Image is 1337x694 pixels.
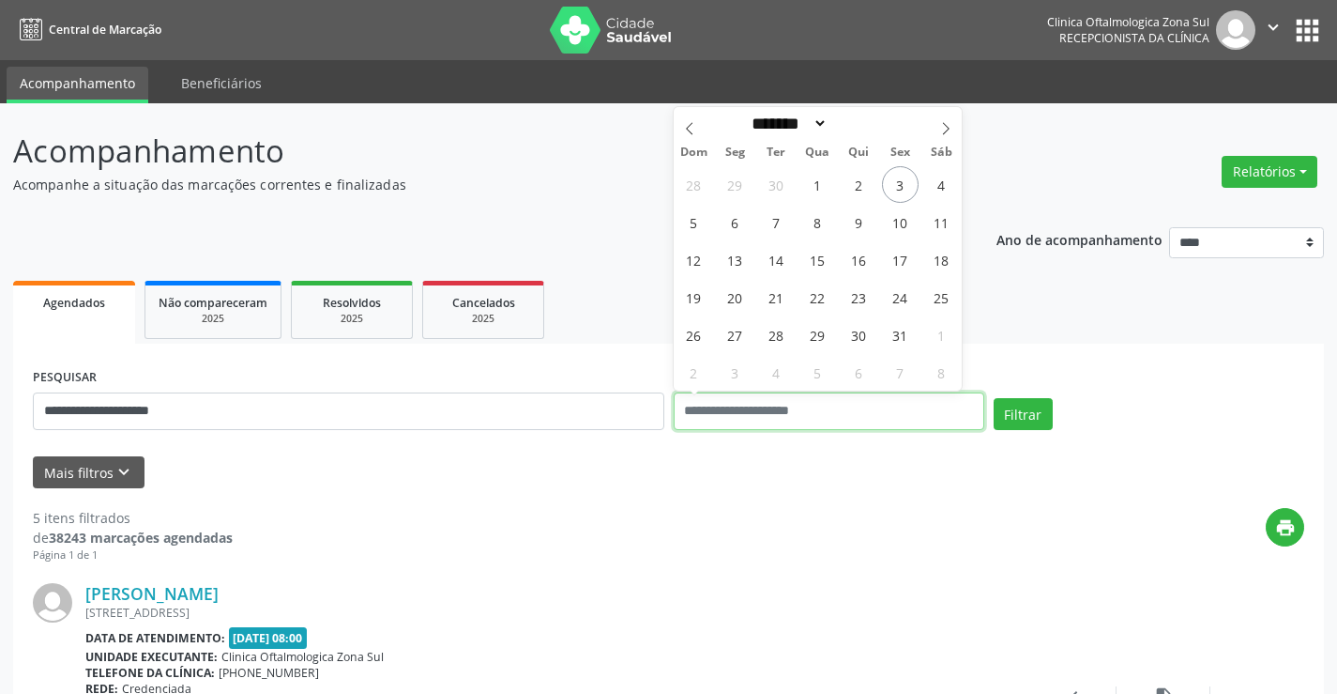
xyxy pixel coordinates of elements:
span: Setembro 28, 2025 [676,166,712,203]
span: Não compareceram [159,295,267,311]
span: Outubro 3, 2025 [882,166,919,203]
div: de [33,528,233,547]
span: Outubro 7, 2025 [758,204,795,240]
img: img [1216,10,1255,50]
button: apps [1291,14,1324,47]
span: Outubro 26, 2025 [676,316,712,353]
label: PESQUISAR [33,363,97,393]
span: Novembro 8, 2025 [923,354,960,391]
span: Outubro 8, 2025 [799,204,836,240]
span: Outubro 10, 2025 [882,204,919,240]
img: img [33,583,72,623]
span: Sex [879,147,920,159]
span: Novembro 6, 2025 [841,354,877,391]
span: Outubro 2, 2025 [841,166,877,203]
span: Outubro 5, 2025 [676,204,712,240]
span: Central de Marcação [49,22,161,38]
span: Recepcionista da clínica [1059,30,1209,46]
span: Outubro 23, 2025 [841,279,877,316]
span: Outubro 22, 2025 [799,279,836,316]
span: Ter [755,147,797,159]
div: Clinica Oftalmologica Zona Sul [1047,14,1209,30]
span: [DATE] 08:00 [229,627,308,649]
span: Outubro 19, 2025 [676,279,712,316]
span: Outubro 31, 2025 [882,316,919,353]
span: Seg [714,147,755,159]
span: Outubro 11, 2025 [923,204,960,240]
span: Outubro 20, 2025 [717,279,753,316]
span: Outubro 21, 2025 [758,279,795,316]
span: Novembro 1, 2025 [923,316,960,353]
div: 2025 [305,312,399,326]
span: Outubro 13, 2025 [717,241,753,278]
a: Acompanhamento [7,67,148,103]
span: Outubro 29, 2025 [799,316,836,353]
span: Agendados [43,295,105,311]
span: Outubro 28, 2025 [758,316,795,353]
strong: 38243 marcações agendadas [49,529,233,547]
a: [PERSON_NAME] [85,583,219,604]
p: Acompanhamento [13,128,931,175]
b: Unidade executante: [85,649,218,665]
span: Setembro 29, 2025 [717,166,753,203]
span: Novembro 3, 2025 [717,354,753,391]
span: Outubro 25, 2025 [923,279,960,316]
button: Mais filtroskeyboard_arrow_down [33,456,144,489]
p: Ano de acompanhamento [996,227,1162,251]
span: Outubro 6, 2025 [717,204,753,240]
span: Novembro 4, 2025 [758,354,795,391]
span: Outubro 15, 2025 [799,241,836,278]
span: Qua [797,147,838,159]
b: Telefone da clínica: [85,665,215,681]
span: Clinica Oftalmologica Zona Sul [221,649,384,665]
span: Sáb [920,147,962,159]
span: Outubro 4, 2025 [923,166,960,203]
p: Acompanhe a situação das marcações correntes e finalizadas [13,175,931,194]
span: Outubro 9, 2025 [841,204,877,240]
span: Resolvidos [323,295,381,311]
span: Qui [838,147,879,159]
span: Setembro 30, 2025 [758,166,795,203]
div: 2025 [436,312,530,326]
span: Novembro 7, 2025 [882,354,919,391]
div: 5 itens filtrados [33,508,233,528]
span: Outubro 18, 2025 [923,241,960,278]
i: print [1275,517,1296,538]
button:  [1255,10,1291,50]
div: Página 1 de 1 [33,547,233,563]
span: Dom [674,147,715,159]
span: Outubro 17, 2025 [882,241,919,278]
button: Filtrar [994,398,1053,430]
span: [PHONE_NUMBER] [219,665,319,681]
a: Central de Marcação [13,14,161,45]
a: Beneficiários [168,67,275,100]
span: Outubro 27, 2025 [717,316,753,353]
button: Relatórios [1222,156,1317,188]
input: Year [828,114,889,133]
div: 2025 [159,312,267,326]
span: Outubro 1, 2025 [799,166,836,203]
span: Novembro 5, 2025 [799,354,836,391]
span: Outubro 14, 2025 [758,241,795,278]
div: [STREET_ADDRESS] [85,605,1023,621]
b: Data de atendimento: [85,630,225,646]
span: Cancelados [452,295,515,311]
i:  [1263,17,1284,38]
span: Outubro 30, 2025 [841,316,877,353]
span: Outubro 16, 2025 [841,241,877,278]
span: Novembro 2, 2025 [676,354,712,391]
span: Outubro 12, 2025 [676,241,712,278]
button: print [1266,508,1304,547]
select: Month [746,114,828,133]
span: Outubro 24, 2025 [882,279,919,316]
i: keyboard_arrow_down [114,462,134,483]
